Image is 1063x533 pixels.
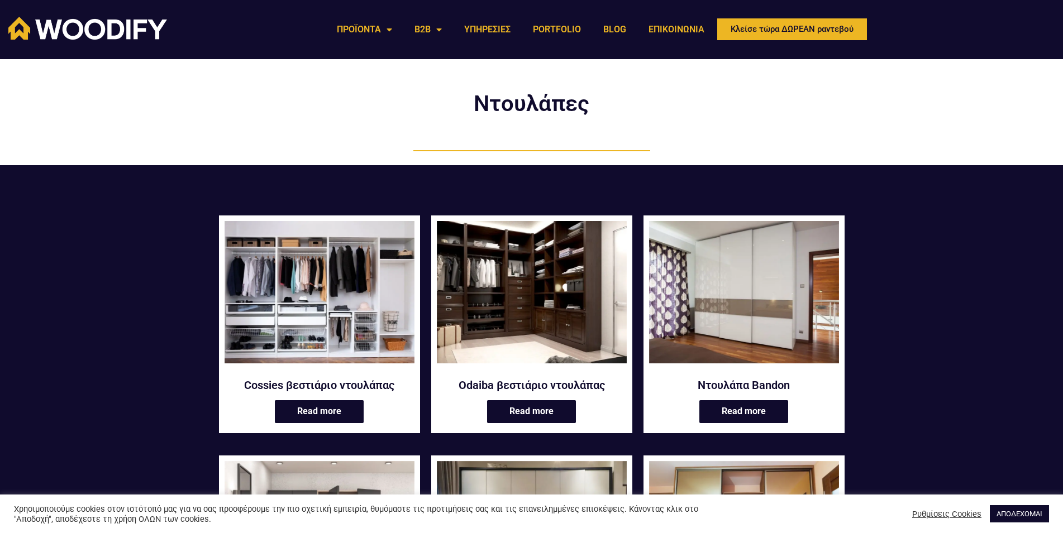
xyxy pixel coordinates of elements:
a: Ρυθμίσεις Cookies [912,509,981,519]
img: Woodify [8,17,167,40]
span: Κλείσε τώρα ΔΩΡΕΑΝ ραντεβού [731,25,854,33]
a: ΥΠΗΡΕΣΙΕΣ [453,17,522,42]
a: Read more about “Odaiba βεστιάριο ντουλάπας” [487,400,576,423]
nav: Menu [326,17,716,42]
a: Ντουλάπα Bandon [649,378,839,392]
a: Cossies βεστιάριο ντουλάπας [225,221,414,371]
div: Χρησιμοποιούμε cookies στον ιστότοπό μας για να σας προσφέρουμε την πιο σχετική εμπειρία, θυμόμασ... [14,504,738,524]
a: Κλείσε τώρα ΔΩΡΕΑΝ ραντεβού [716,17,869,42]
a: ΠΡΟΪΟΝΤΑ [326,17,403,42]
a: Cossies βεστιάριο ντουλάπας [225,378,414,392]
a: Read more about “Cossies βεστιάριο ντουλάπας” [275,400,364,423]
a: ΑΠΟΔΕΧΟΜΑΙ [990,505,1049,522]
a: Odaiba βεστιάριο ντουλάπας [437,378,627,392]
a: Read more about “Ντουλάπα Bandon” [699,400,788,423]
a: Odaiba βεστιάριο ντουλάπας [437,221,627,371]
a: ΕΠΙΚΟΙΝΩΝΙΑ [637,17,716,42]
a: BLOG [592,17,637,42]
h2: Ντουλάπες [398,93,666,115]
a: B2B [403,17,453,42]
a: Ντουλάπα Bandon [649,221,839,371]
a: PORTFOLIO [522,17,592,42]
